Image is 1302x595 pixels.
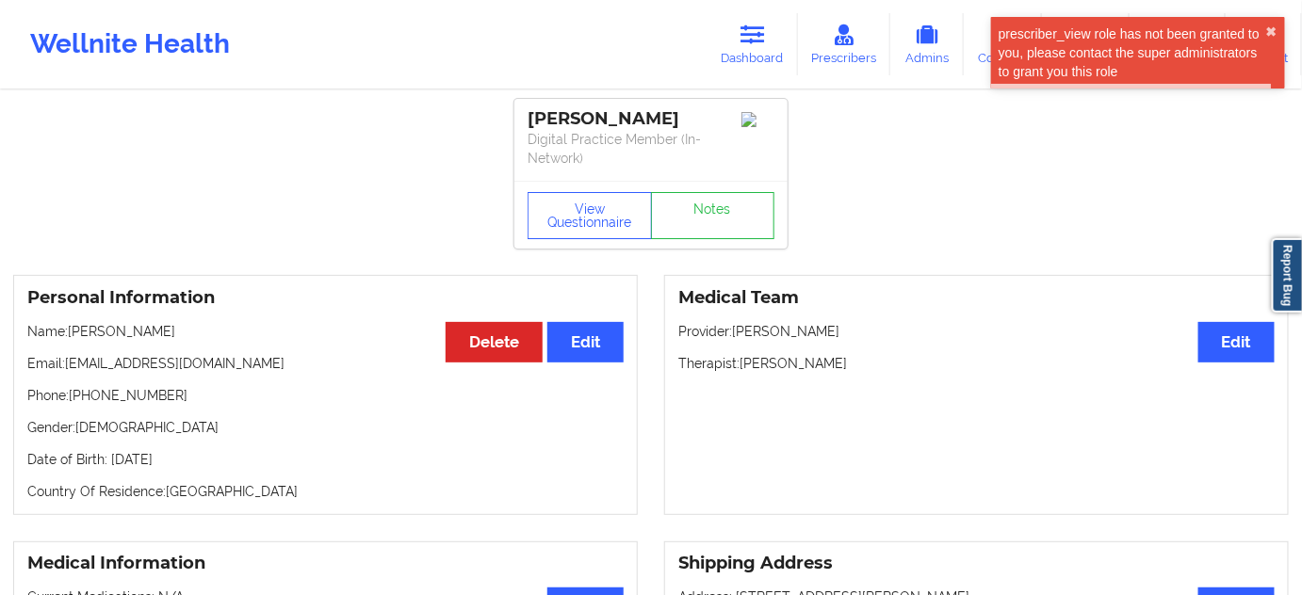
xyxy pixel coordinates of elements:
[741,112,774,127] img: Image%2Fplaceholer-image.png
[528,130,774,168] p: Digital Practice Member (In-Network)
[528,192,652,239] button: View Questionnaire
[1198,322,1275,362] button: Edit
[1272,238,1302,313] a: Report Bug
[890,13,964,75] a: Admins
[798,13,891,75] a: Prescribers
[27,322,624,341] p: Name: [PERSON_NAME]
[678,322,1275,341] p: Provider: [PERSON_NAME]
[678,354,1275,373] p: Therapist: [PERSON_NAME]
[446,322,543,362] button: Delete
[27,354,624,373] p: Email: [EMAIL_ADDRESS][DOMAIN_NAME]
[27,482,624,501] p: Country Of Residence: [GEOGRAPHIC_DATA]
[964,13,1042,75] a: Coaches
[999,24,1266,81] div: prescriber_view role has not been granted to you, please contact the super administrators to gran...
[547,322,624,362] button: Edit
[708,13,798,75] a: Dashboard
[651,192,775,239] a: Notes
[27,418,624,437] p: Gender: [DEMOGRAPHIC_DATA]
[528,108,774,130] div: [PERSON_NAME]
[27,450,624,469] p: Date of Birth: [DATE]
[27,287,624,309] h3: Personal Information
[27,386,624,405] p: Phone: [PHONE_NUMBER]
[678,553,1275,574] h3: Shipping Address
[27,553,624,574] h3: Medical Information
[678,287,1275,309] h3: Medical Team
[1266,24,1278,40] button: close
